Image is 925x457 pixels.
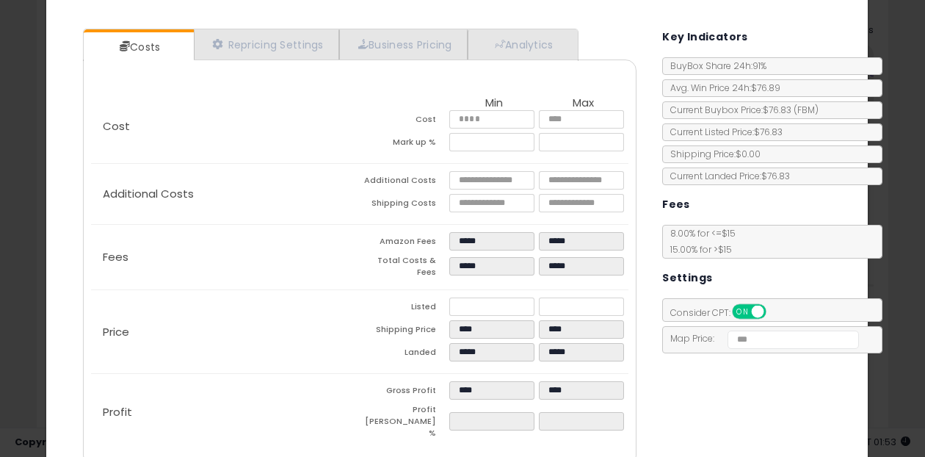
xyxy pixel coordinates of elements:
[663,170,790,182] span: Current Landed Price: $76.83
[663,227,736,256] span: 8.00 % for <= $15
[539,97,628,110] th: Max
[360,194,449,217] td: Shipping Costs
[663,60,766,72] span: BuyBox Share 24h: 91%
[91,120,360,132] p: Cost
[763,104,819,116] span: $76.83
[91,251,360,263] p: Fees
[91,406,360,418] p: Profit
[84,32,192,62] a: Costs
[662,269,712,287] h5: Settings
[360,110,449,133] td: Cost
[360,404,449,443] td: Profit [PERSON_NAME] %
[764,306,788,318] span: OFF
[733,306,752,318] span: ON
[360,171,449,194] td: Additional Costs
[360,343,449,366] td: Landed
[449,97,539,110] th: Min
[339,29,468,60] a: Business Pricing
[662,28,748,46] h5: Key Indicators
[663,306,786,319] span: Consider CPT:
[360,298,449,320] td: Listed
[663,126,783,138] span: Current Listed Price: $76.83
[360,133,449,156] td: Mark up %
[468,29,576,60] a: Analytics
[360,232,449,255] td: Amazon Fees
[663,104,819,116] span: Current Buybox Price:
[91,188,360,200] p: Additional Costs
[663,332,859,345] span: Map Price:
[360,320,449,343] td: Shipping Price
[360,381,449,404] td: Gross Profit
[91,326,360,338] p: Price
[794,104,819,116] span: ( FBM )
[663,148,761,160] span: Shipping Price: $0.00
[194,29,339,60] a: Repricing Settings
[663,82,780,94] span: Avg. Win Price 24h: $76.89
[662,195,690,214] h5: Fees
[663,243,732,256] span: 15.00 % for > $15
[360,255,449,282] td: Total Costs & Fees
